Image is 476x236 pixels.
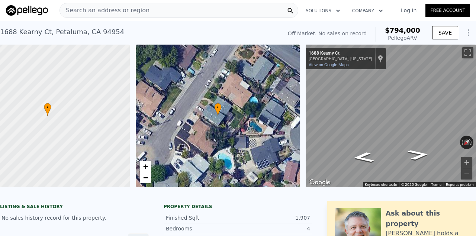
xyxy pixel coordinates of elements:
[460,136,473,149] button: Reset the view
[462,47,473,58] button: Toggle fullscreen view
[385,26,420,34] span: $794,000
[166,225,238,232] div: Bedrooms
[431,182,441,187] a: Terms (opens in new tab)
[166,214,238,222] div: Finished Sqft
[238,225,310,232] div: 4
[308,178,332,187] img: Google
[386,208,469,229] div: Ask about this property
[446,182,474,187] a: Report a problem
[140,161,151,172] a: Zoom in
[143,162,148,171] span: +
[392,7,425,14] a: Log In
[461,157,472,168] button: Zoom in
[6,5,48,16] img: Pellego
[143,173,148,182] span: −
[399,147,438,162] path: Go Southwest, Kearny Ct
[44,103,51,116] div: •
[308,178,332,187] a: Open this area in Google Maps (opens a new window)
[214,103,222,116] div: •
[60,6,149,15] span: Search an address or region
[378,55,383,63] a: Show location on map
[365,182,397,187] button: Keyboard shortcuts
[461,168,472,180] button: Zoom out
[44,104,51,111] span: •
[461,25,476,40] button: Show Options
[140,172,151,183] a: Zoom out
[309,51,372,56] div: 1688 Kearny Ct
[164,204,312,210] div: Property details
[432,26,458,39] button: SAVE
[385,34,420,42] div: Pellego ARV
[425,4,470,17] a: Free Account
[346,4,389,17] button: Company
[343,150,383,165] path: Go Northeast, Kearny Ct
[401,182,427,187] span: © 2025 Google
[214,104,222,111] span: •
[306,45,476,187] div: Map
[460,136,464,149] button: Rotate counterclockwise
[469,136,473,149] button: Rotate clockwise
[288,30,367,37] div: Off Market. No sales on record
[309,62,349,67] a: View on Google Maps
[309,56,372,61] div: [GEOGRAPHIC_DATA], [US_STATE]
[300,4,346,17] button: Solutions
[238,214,310,222] div: 1,907
[306,45,476,187] div: Street View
